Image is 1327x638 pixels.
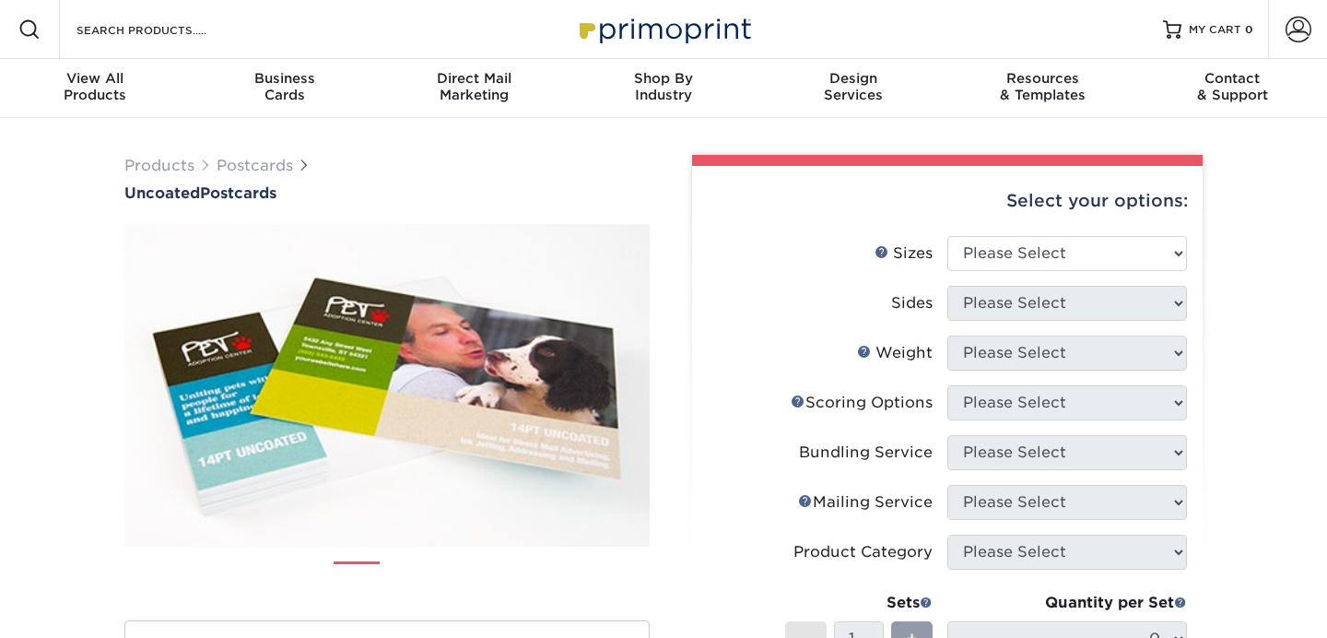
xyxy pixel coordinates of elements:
div: & Support [1137,70,1327,103]
div: & Templates [948,70,1138,103]
div: Marketing [379,70,569,103]
span: Resources [948,70,1138,87]
div: Cards [190,70,380,103]
div: Weight [857,342,933,364]
a: Products [124,157,194,174]
div: Services [758,70,948,103]
div: Sizes [875,242,933,265]
span: Direct Mail [379,70,569,87]
img: Primoprint [571,9,756,49]
div: Industry [569,70,758,103]
img: Postcards 01 [334,555,380,601]
div: Mailing Service [798,491,933,514]
div: Bundling Service [799,442,933,464]
span: Design [758,70,948,87]
img: Postcards 02 [395,554,441,600]
input: SEARCH PRODUCTS..... [75,18,254,41]
div: Scoring Options [791,392,933,414]
div: Quantity per Set [947,592,1187,614]
div: Sets [785,592,933,614]
a: Direct MailMarketing [379,59,569,118]
span: Business [190,70,380,87]
a: Contact& Support [1137,59,1327,118]
div: Sides [891,292,933,314]
a: Resources& Templates [948,59,1138,118]
span: Uncoated [124,184,200,202]
a: Postcards [217,157,293,174]
a: BusinessCards [190,59,380,118]
div: Select your options: [707,166,1188,236]
a: UncoatedPostcards [124,184,650,202]
img: Uncoated 01 [124,204,650,567]
a: DesignServices [758,59,948,118]
div: Product Category [793,541,933,563]
h1: Postcards [124,184,650,202]
span: MY CART [1189,22,1241,38]
span: Contact [1137,70,1327,87]
a: Shop ByIndustry [569,59,758,118]
span: 0 [1245,23,1253,36]
span: Shop By [569,70,758,87]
